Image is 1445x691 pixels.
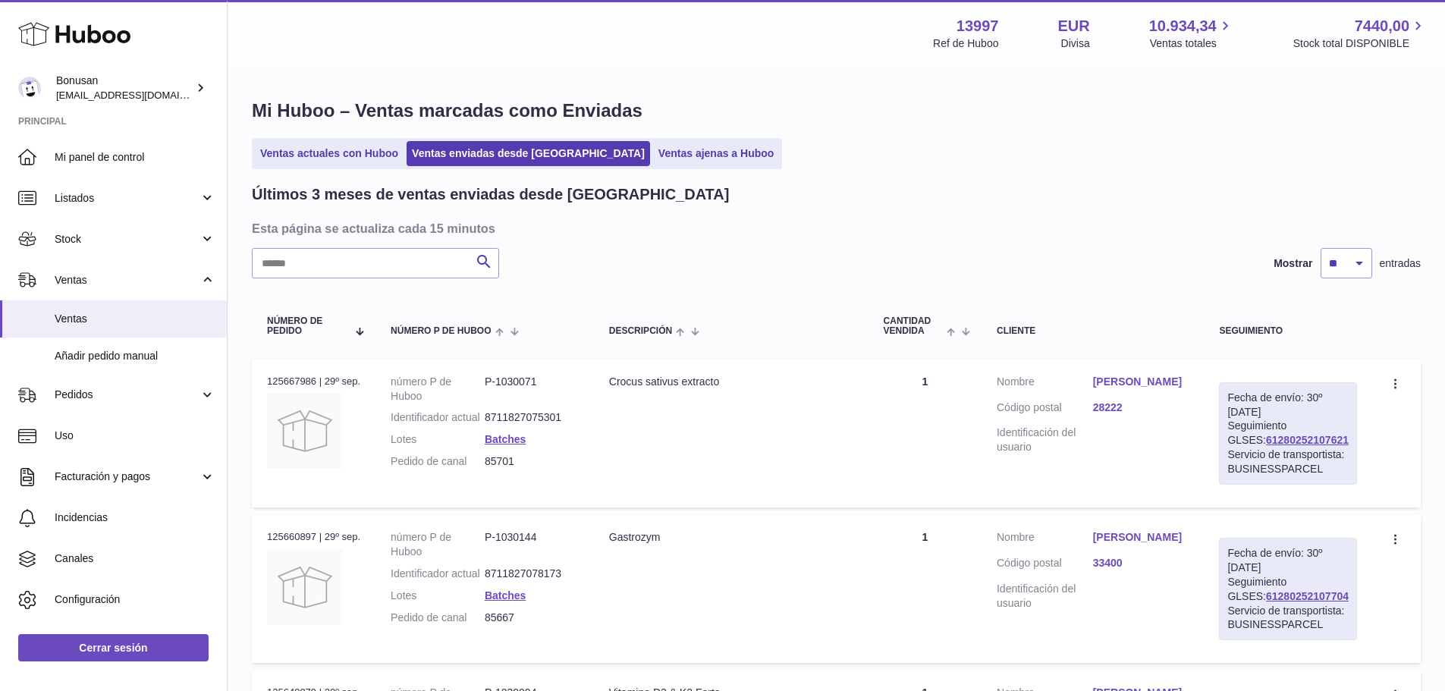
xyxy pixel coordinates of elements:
span: Uso [55,429,215,443]
div: Servicio de transportista: BUSINESSPARCEL [1227,448,1349,476]
dt: Código postal [997,556,1093,574]
span: Ventas [55,273,199,287]
a: [PERSON_NAME] [1093,530,1189,545]
a: Batches [485,433,526,445]
span: 7440,00 [1355,16,1409,36]
dd: 85667 [485,611,579,625]
span: Cantidad vendida [884,316,943,336]
a: 28222 [1093,400,1189,415]
img: no-photo.jpg [267,393,343,469]
dd: P-1030071 [485,375,579,404]
a: Ventas ajenas a Huboo [653,141,780,166]
dt: Identificación del usuario [997,582,1093,611]
dt: Lotes [391,589,485,603]
span: Mi panel de control [55,150,215,165]
span: 10.934,34 [1149,16,1217,36]
span: [EMAIL_ADDRESS][DOMAIN_NAME] [56,89,223,101]
span: Incidencias [55,510,215,525]
span: Listados [55,191,199,206]
h2: Últimos 3 meses de ventas enviadas desde [GEOGRAPHIC_DATA] [252,184,729,205]
div: Fecha de envío: 30º [DATE] [1227,391,1349,419]
dt: Nombre [997,375,1093,393]
div: Seguimiento GLSES: [1219,382,1357,485]
div: 125667986 | 29º sep. [267,375,360,388]
dd: 8711827078173 [485,567,579,581]
dt: Código postal [997,400,1093,419]
div: Seguimiento GLSES: [1219,538,1357,640]
div: Divisa [1061,36,1090,51]
div: Servicio de transportista: BUSINESSPARCEL [1227,604,1349,633]
dd: 85701 [485,454,579,469]
a: Batches [485,589,526,601]
a: [PERSON_NAME] [1093,375,1189,389]
div: Gastrozym [609,530,853,545]
span: Stock [55,232,199,247]
dt: número P de Huboo [391,530,485,559]
dt: Pedido de canal [391,454,485,469]
span: Stock total DISPONIBLE [1293,36,1427,51]
span: Ventas totales [1150,36,1234,51]
img: no-photo.jpg [267,549,343,625]
span: Añadir pedido manual [55,349,215,363]
div: Bonusan [56,74,193,102]
dt: Identificador actual [391,410,485,425]
dt: Identificador actual [391,567,485,581]
dt: Nombre [997,530,1093,548]
a: 61280252107704 [1266,590,1349,602]
span: entradas [1380,256,1421,271]
a: 10.934,34 Ventas totales [1149,16,1234,51]
label: Mostrar [1274,256,1312,271]
dd: 8711827075301 [485,410,579,425]
a: 61280252107621 [1266,434,1349,446]
span: Configuración [55,592,215,607]
a: Cerrar sesión [18,634,209,661]
td: 1 [869,360,982,507]
h3: Esta página se actualiza cada 15 minutos [252,220,1417,237]
dt: número P de Huboo [391,375,485,404]
a: 7440,00 Stock total DISPONIBLE [1293,16,1427,51]
dt: Pedido de canal [391,611,485,625]
div: Fecha de envío: 30º [DATE] [1227,546,1349,575]
a: Ventas actuales con Huboo [255,141,404,166]
h1: Mi Huboo – Ventas marcadas como Enviadas [252,99,1421,123]
div: 125660897 | 29º sep. [267,530,360,544]
strong: EUR [1057,16,1089,36]
dd: P-1030144 [485,530,579,559]
td: 1 [869,515,982,663]
span: Pedidos [55,388,199,402]
div: Cliente [997,326,1189,336]
span: Canales [55,551,215,566]
div: Seguimiento [1219,326,1357,336]
div: Crocus sativus extracto [609,375,853,389]
a: 33400 [1093,556,1189,570]
span: Número de pedido [267,316,347,336]
a: Ventas enviadas desde [GEOGRAPHIC_DATA] [407,141,650,166]
img: info@bonusan.es [18,77,41,99]
dt: Identificación del usuario [997,426,1093,454]
dt: Lotes [391,432,485,447]
div: Ref de Huboo [933,36,998,51]
strong: 13997 [957,16,999,36]
span: Facturación y pagos [55,470,199,484]
span: Descripción [609,326,672,336]
span: Ventas [55,312,215,326]
span: número P de Huboo [391,326,491,336]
